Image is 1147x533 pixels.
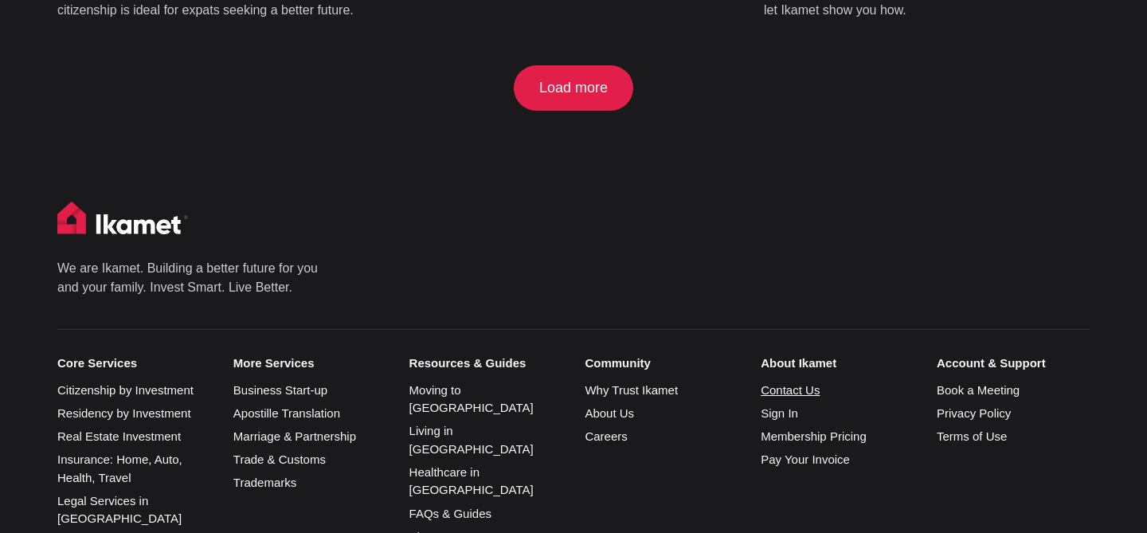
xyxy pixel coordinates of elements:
p: We are Ikamet. Building a better future for you and your family. Invest Smart. Live Better. [57,259,320,297]
a: Terms of Use [937,429,1007,443]
a: Trade & Customs [233,453,326,466]
a: Healthcare in [GEOGRAPHIC_DATA] [409,465,534,497]
a: FAQs & Guides [409,507,491,520]
a: Citizenship by Investment [57,383,194,397]
a: Residency by Investment [57,406,191,420]
a: Sign In [761,406,798,420]
a: Membership Pricing [761,429,867,443]
small: About Ikamet [761,356,914,370]
a: Legal Services in [GEOGRAPHIC_DATA] [57,494,182,526]
img: Ikamet home [57,202,188,241]
small: Account & Support [937,356,1090,370]
small: More Services [233,356,386,370]
a: Moving to [GEOGRAPHIC_DATA] [409,383,534,415]
a: Why Trust Ikamet [585,383,678,397]
button: Load more [514,65,634,112]
a: Apostille Translation [233,406,340,420]
a: Living in [GEOGRAPHIC_DATA] [409,424,534,456]
a: Business Start-up [233,383,327,397]
small: Community [585,356,738,370]
a: Insurance: Home, Auto, Health, Travel [57,453,182,484]
a: Trademarks [233,476,296,489]
a: Pay Your Invoice [761,453,850,466]
a: About Us [585,406,634,420]
a: Marriage & Partnership [233,429,356,443]
a: Book a Meeting [937,383,1020,397]
a: Careers [585,429,627,443]
small: Resources & Guides [409,356,562,370]
small: Core Services [57,356,210,370]
a: Privacy Policy [937,406,1011,420]
a: Real Estate Investment [57,429,181,443]
a: Contact Us [761,383,820,397]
